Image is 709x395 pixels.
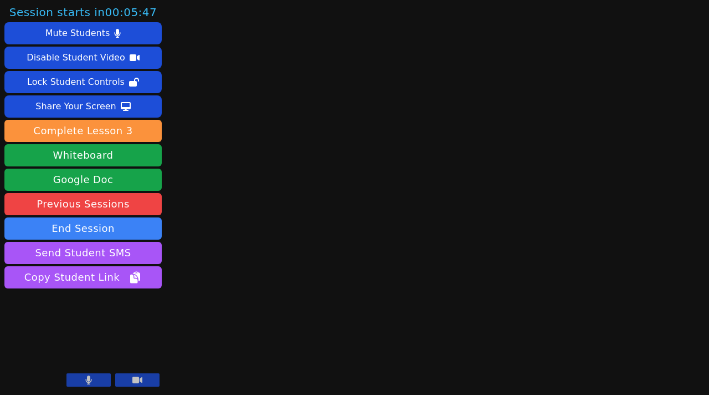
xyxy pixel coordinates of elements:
button: Whiteboard [4,144,162,166]
button: Copy Student Link [4,266,162,288]
div: Mute Students [45,24,110,42]
button: Send Student SMS [4,242,162,264]
span: Copy Student Link [24,270,142,285]
span: Session starts in [9,4,157,20]
a: Google Doc [4,169,162,191]
button: Share Your Screen [4,95,162,118]
button: End Session [4,217,162,240]
div: Disable Student Video [27,49,125,67]
button: Disable Student Video [4,47,162,69]
div: Lock Student Controls [27,73,125,91]
a: Previous Sessions [4,193,162,215]
div: Share Your Screen [35,98,116,115]
button: Mute Students [4,22,162,44]
time: 00:05:47 [105,6,157,19]
button: Complete Lesson 3 [4,120,162,142]
button: Lock Student Controls [4,71,162,93]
